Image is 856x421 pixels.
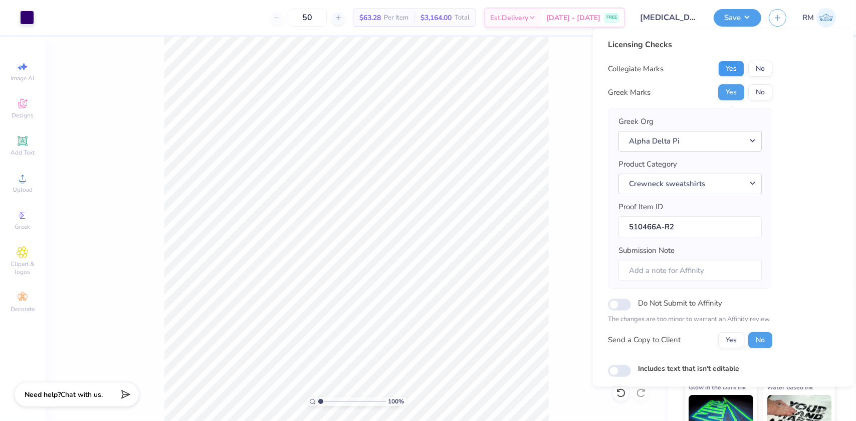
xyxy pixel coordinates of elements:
div: Collegiate Marks [608,63,664,75]
span: Decorate [11,305,35,313]
img: Roberta Manuel [816,8,836,28]
input: – – [288,9,327,27]
button: Crewneck sweatshirts [618,174,762,194]
div: Greek Marks [608,87,651,98]
button: No [748,332,772,348]
div: Send a Copy to Client [608,335,681,346]
div: Licensing Checks [608,39,772,51]
span: Est. Delivery [490,13,528,23]
span: Total [455,13,470,23]
input: Untitled Design [632,8,706,28]
span: RM [802,12,814,24]
span: $63.28 [359,13,381,23]
label: Submission Note [618,245,675,256]
label: Block Checkout [638,384,690,395]
span: Water based Ink [767,382,813,392]
p: The changes are too minor to warrant an Affinity review. [608,315,772,325]
button: Yes [718,61,744,77]
button: No [748,84,772,100]
strong: Need help? [25,390,61,399]
span: Add Text [11,149,35,157]
span: 100 % [388,397,404,406]
span: $3,164.00 [420,13,452,23]
span: Upload [13,186,33,194]
span: [DATE] - [DATE] [546,13,600,23]
button: Yes [718,84,744,100]
label: Do Not Submit to Affinity [638,297,722,310]
label: Greek Org [618,116,654,127]
span: Per Item [384,13,408,23]
span: Clipart & logos [5,260,40,276]
button: No [748,61,772,77]
button: Alpha Delta Pi [618,131,762,152]
span: Designs [12,111,34,119]
span: Glow in the Dark Ink [689,382,746,392]
button: Save [714,9,761,27]
span: FREE [606,14,617,21]
span: Greek [15,223,31,231]
a: RM [802,8,836,28]
button: Yes [718,332,744,348]
input: Add a note for Affinity [618,260,762,282]
label: Includes text that isn't editable [638,363,739,374]
label: Proof Item ID [618,201,663,213]
label: Product Category [618,159,677,170]
span: Chat with us. [61,390,103,399]
span: Image AI [11,74,35,82]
